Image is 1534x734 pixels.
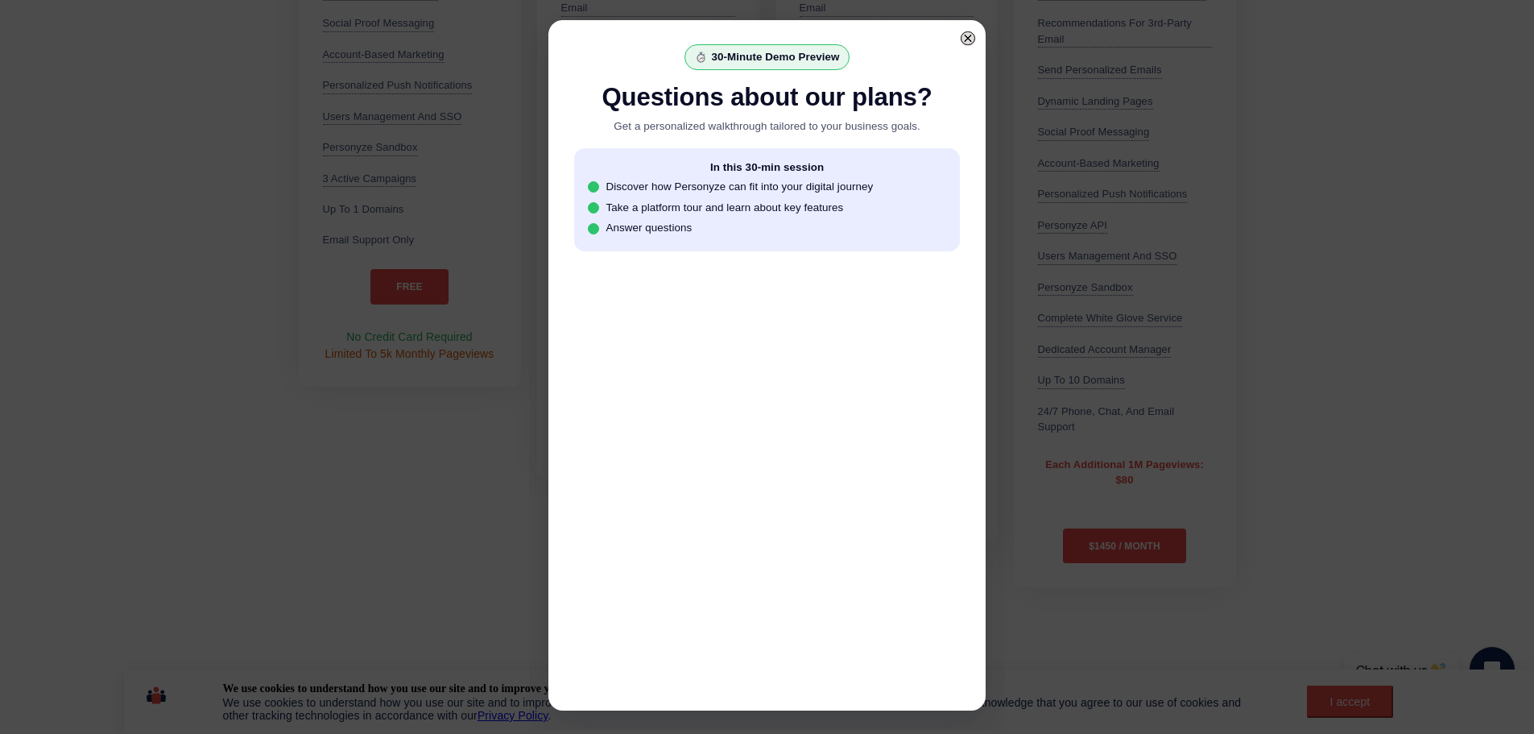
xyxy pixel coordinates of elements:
div: Take a platform tour and learn about key features [606,201,844,214]
img: ⏱ [696,52,706,62]
div: 30-Minute Demo Preview [711,51,839,63]
div: Discover how Personyze can fit into your digital journey [606,180,874,193]
div: In this 30-min session [588,161,947,173]
div: Close [961,31,975,46]
div: Questions about our plans? [574,83,959,113]
div: Get a personalized walkthrough tailored to your business goals. [574,118,959,135]
iframe: Select a Date & Time - Calendly [574,274,959,693]
div: Answer questions [606,222,693,234]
